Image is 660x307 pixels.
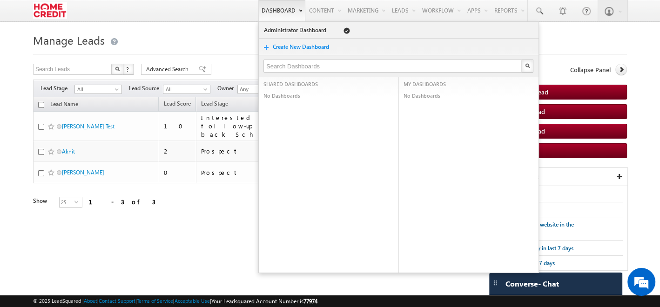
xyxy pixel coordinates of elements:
a: [PERSON_NAME] [62,169,104,176]
span: No Dashboards [263,93,300,99]
span: No Dashboards [404,93,440,99]
div: Minimize live chat window [153,5,175,27]
img: Search [115,67,120,71]
a: All [74,85,122,94]
img: carter-drag [492,279,499,287]
a: Lead Score [159,99,195,111]
span: Manage Leads [33,33,105,47]
a: Lead Stage [196,99,233,111]
span: Lead Stage [201,100,228,107]
input: Check all records [38,102,44,108]
span: Lead Score [164,100,191,107]
span: © 2025 LeadSquared | | | | | [33,297,317,306]
div: Prospect [201,147,296,155]
img: Custom Logo [33,2,67,19]
div: 2 [164,147,192,155]
input: Type to Search [237,85,285,94]
img: d_60004797649_company_0_60004797649 [16,49,39,61]
span: Advanced Search [146,65,191,73]
span: Owner [217,84,237,93]
a: Lead Name [46,99,83,111]
div: Prospect [201,168,296,177]
span: ? [126,65,130,73]
a: Aknit [62,148,75,155]
a: Create New Dashboard [272,42,338,52]
div: 0 [164,168,192,177]
span: Collapse Panel [570,66,611,74]
div: Quick Filters [491,168,628,186]
span: Lead Stage [40,84,74,93]
span: 25 [60,197,74,207]
a: Acceptable Use [175,298,210,304]
a: About [84,298,97,304]
img: Search [525,63,530,68]
span: Converse - Chat [505,280,559,288]
span: All [163,85,208,93]
span: SHARED DASHBOARDS [263,80,318,88]
div: Show [33,197,52,205]
div: Chat with us now [48,49,156,61]
span: Your Leadsquared Account Number is [211,298,317,305]
a: Terms of Service [137,298,173,304]
div: Interested - In follow-up –Call back Sch [201,113,296,139]
em: Start Chat [127,239,169,252]
input: Search Dashboards [263,60,523,73]
span: Lead Source [129,84,163,93]
span: select [74,200,82,204]
a: Administrator Dashboard [263,26,330,35]
textarea: Type your message and hit 'Enter' [12,86,170,232]
a: [PERSON_NAME] Test [62,123,114,130]
span: MY DASHBOARDS [404,80,446,88]
a: Contact Support [99,298,135,304]
button: ? [123,64,134,75]
div: 1 - 3 of 3 [89,196,155,207]
span: All [75,85,119,93]
span: 77974 [303,298,317,305]
span: Default Dashboard [343,27,350,34]
a: All [163,85,210,94]
div: 10 [164,122,192,130]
